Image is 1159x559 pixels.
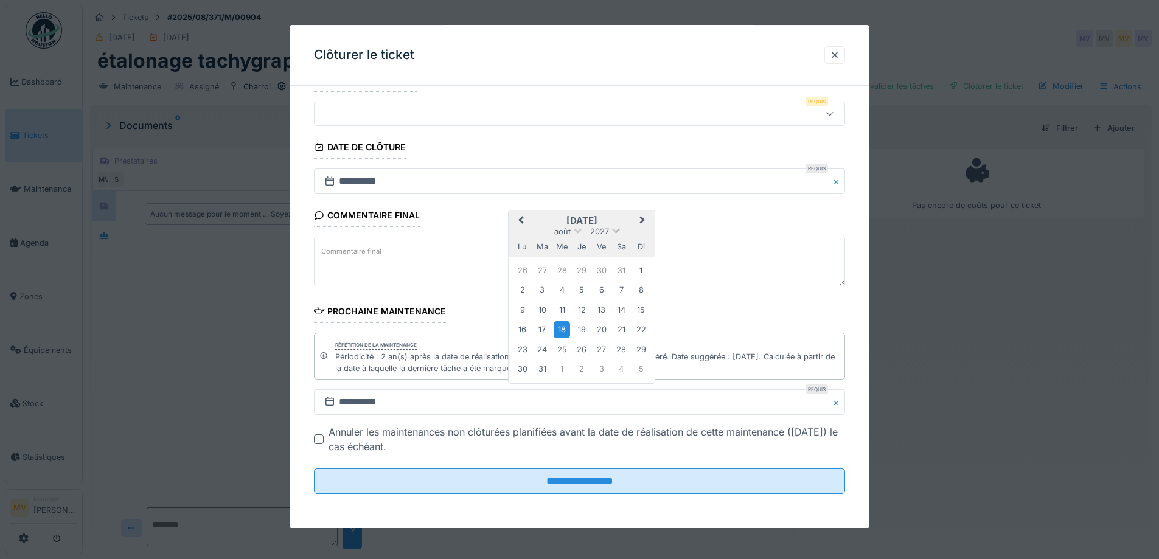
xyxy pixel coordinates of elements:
[633,262,649,279] div: Choose dimanche 1 août 2027
[329,425,845,454] div: Annuler les maintenances non clôturées planifiées avant la date de réalisation de cette maintenan...
[554,361,570,378] div: Choose mercredi 1 septembre 2027
[832,390,845,415] button: Close
[554,322,570,338] div: Choose mercredi 18 août 2027
[314,207,420,227] div: Commentaire final
[593,262,610,279] div: Choose vendredi 30 juillet 2027
[554,262,570,279] div: Choose mercredi 28 juillet 2027
[593,322,610,338] div: Choose vendredi 20 août 2027
[514,361,531,378] div: Choose lundi 30 août 2027
[806,385,828,395] div: Requis
[554,238,570,255] div: mercredi
[613,322,630,338] div: Choose samedi 21 août 2027
[574,322,590,338] div: Choose jeudi 19 août 2027
[534,238,551,255] div: mardi
[634,212,653,232] button: Next Month
[534,302,551,318] div: Choose mardi 10 août 2027
[335,351,840,374] div: Périodicité : 2 an(s) après la date de réalisation de la dernière tâche du ticket. Autogénéré. Da...
[574,282,590,299] div: Choose jeudi 5 août 2027
[514,282,531,299] div: Choose lundi 2 août 2027
[314,139,406,159] div: Date de clôture
[613,341,630,358] div: Choose samedi 28 août 2027
[554,302,570,318] div: Choose mercredi 11 août 2027
[534,341,551,358] div: Choose mardi 24 août 2027
[314,71,417,92] div: Code d'imputation
[574,361,590,378] div: Choose jeudi 2 septembre 2027
[633,238,649,255] div: dimanche
[806,164,828,174] div: Requis
[613,262,630,279] div: Choose samedi 31 juillet 2027
[314,302,446,323] div: Prochaine maintenance
[319,244,384,259] label: Commentaire final
[613,238,630,255] div: samedi
[590,227,609,237] span: 2027
[593,238,610,255] div: vendredi
[335,341,417,350] div: Répétition de la maintenance
[832,169,845,195] button: Close
[574,262,590,279] div: Choose jeudi 29 juillet 2027
[593,341,610,358] div: Choose vendredi 27 août 2027
[314,47,414,63] h3: Clôturer le ticket
[514,262,531,279] div: Choose lundi 26 juillet 2027
[806,97,828,107] div: Requis
[633,282,649,299] div: Choose dimanche 8 août 2027
[510,212,529,232] button: Previous Month
[574,302,590,318] div: Choose jeudi 12 août 2027
[574,238,590,255] div: jeudi
[514,341,531,358] div: Choose lundi 23 août 2027
[513,261,651,380] div: Month août, 2027
[633,361,649,378] div: Choose dimanche 5 septembre 2027
[633,341,649,358] div: Choose dimanche 29 août 2027
[613,282,630,299] div: Choose samedi 7 août 2027
[633,302,649,318] div: Choose dimanche 15 août 2027
[509,216,655,227] h2: [DATE]
[613,302,630,318] div: Choose samedi 14 août 2027
[514,238,531,255] div: lundi
[554,341,570,358] div: Choose mercredi 25 août 2027
[534,262,551,279] div: Choose mardi 27 juillet 2027
[534,322,551,338] div: Choose mardi 17 août 2027
[633,322,649,338] div: Choose dimanche 22 août 2027
[593,361,610,378] div: Choose vendredi 3 septembre 2027
[593,302,610,318] div: Choose vendredi 13 août 2027
[613,361,630,378] div: Choose samedi 4 septembre 2027
[534,361,551,378] div: Choose mardi 31 août 2027
[593,282,610,299] div: Choose vendredi 6 août 2027
[514,302,531,318] div: Choose lundi 9 août 2027
[554,227,571,237] span: août
[574,341,590,358] div: Choose jeudi 26 août 2027
[514,322,531,338] div: Choose lundi 16 août 2027
[554,282,570,299] div: Choose mercredi 4 août 2027
[534,282,551,299] div: Choose mardi 3 août 2027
